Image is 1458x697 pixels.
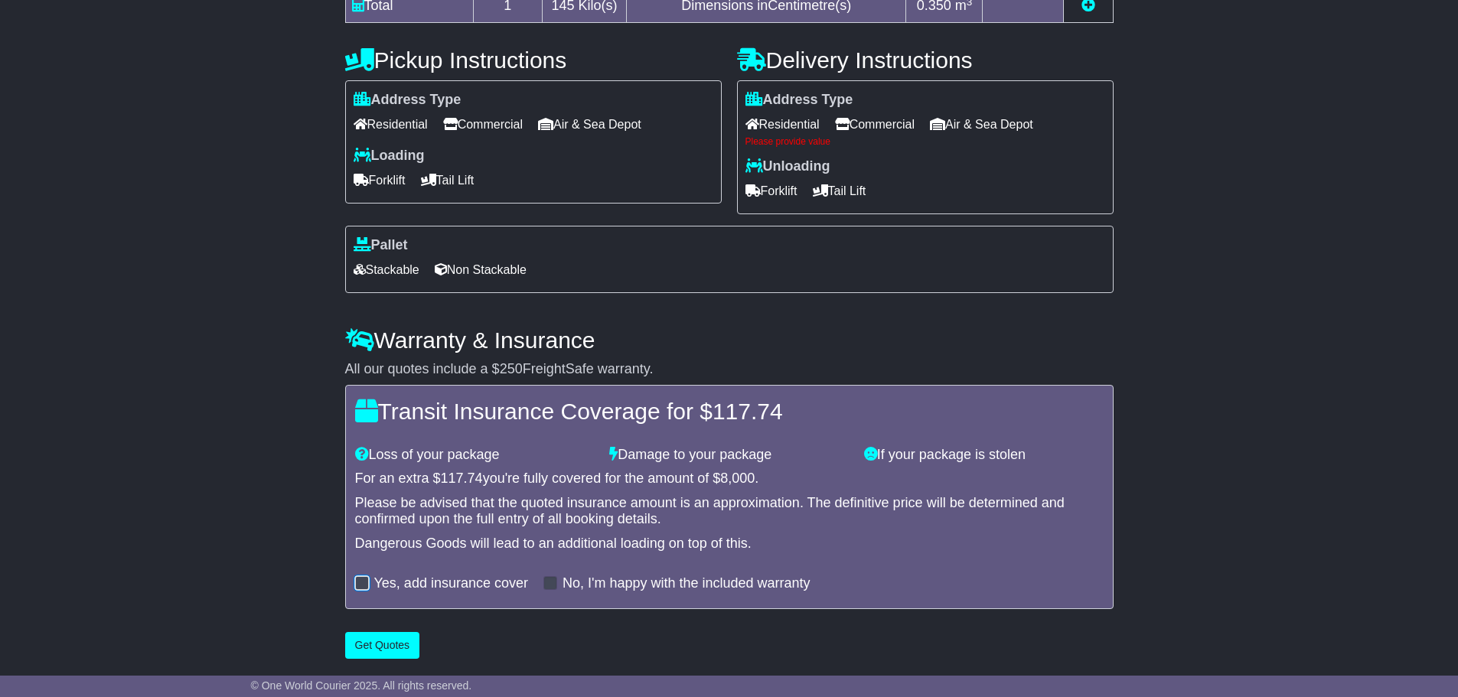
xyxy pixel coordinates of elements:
[345,361,1114,378] div: All our quotes include a $ FreightSafe warranty.
[345,327,1114,353] h4: Warranty & Insurance
[435,258,527,282] span: Non Stackable
[354,148,425,164] label: Loading
[713,399,783,424] span: 117.74
[563,575,811,592] label: No, I'm happy with the included warranty
[443,112,523,136] span: Commercial
[441,471,483,486] span: 117.74
[720,471,755,486] span: 8,000
[374,575,528,592] label: Yes, add insurance cover
[930,112,1033,136] span: Air & Sea Depot
[745,92,853,109] label: Address Type
[354,237,408,254] label: Pallet
[355,536,1104,552] div: Dangerous Goods will lead to an additional loading on top of this.
[347,447,602,464] div: Loss of your package
[354,92,462,109] label: Address Type
[500,361,523,376] span: 250
[354,168,406,192] span: Forklift
[421,168,475,192] span: Tail Lift
[835,112,915,136] span: Commercial
[354,258,419,282] span: Stackable
[345,47,722,73] h4: Pickup Instructions
[813,179,866,203] span: Tail Lift
[355,471,1104,487] div: For an extra $ you're fully covered for the amount of $ .
[354,112,428,136] span: Residential
[745,136,1105,147] div: Please provide value
[345,632,420,659] button: Get Quotes
[602,447,856,464] div: Damage to your package
[251,679,472,692] span: © One World Courier 2025. All rights reserved.
[538,112,641,136] span: Air & Sea Depot
[355,495,1104,528] div: Please be advised that the quoted insurance amount is an approximation. The definitive price will...
[745,112,820,136] span: Residential
[355,399,1104,424] h4: Transit Insurance Coverage for $
[737,47,1114,73] h4: Delivery Instructions
[856,447,1111,464] div: If your package is stolen
[745,179,797,203] span: Forklift
[745,158,830,175] label: Unloading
